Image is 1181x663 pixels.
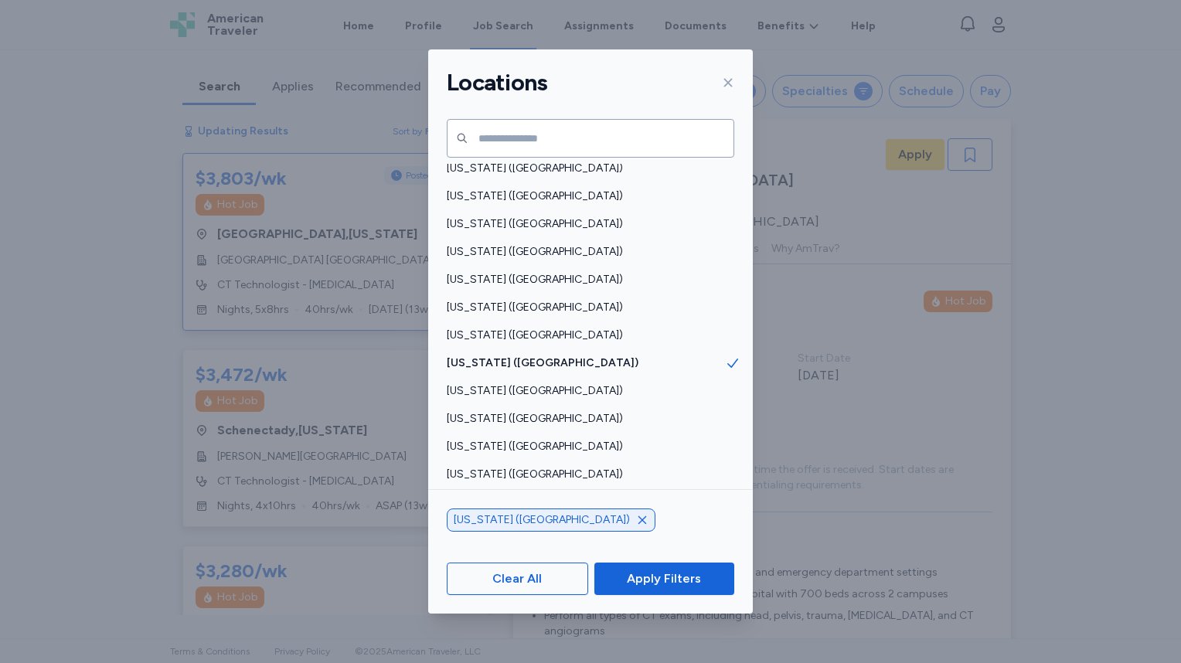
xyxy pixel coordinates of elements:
[447,467,725,482] span: [US_STATE] ([GEOGRAPHIC_DATA])
[447,355,725,371] span: [US_STATE] ([GEOGRAPHIC_DATA])
[594,563,734,595] button: Apply Filters
[447,411,725,427] span: [US_STATE] ([GEOGRAPHIC_DATA])
[447,300,725,315] span: [US_STATE] ([GEOGRAPHIC_DATA])
[447,161,725,176] span: [US_STATE] ([GEOGRAPHIC_DATA])
[447,328,725,343] span: [US_STATE] ([GEOGRAPHIC_DATA])
[447,216,725,232] span: [US_STATE] ([GEOGRAPHIC_DATA])
[627,569,701,588] span: Apply Filters
[447,68,547,97] h1: Locations
[492,569,542,588] span: Clear All
[447,189,725,204] span: [US_STATE] ([GEOGRAPHIC_DATA])
[454,512,630,528] span: [US_STATE] ([GEOGRAPHIC_DATA])
[447,563,588,595] button: Clear All
[447,272,725,287] span: [US_STATE] ([GEOGRAPHIC_DATA])
[447,244,725,260] span: [US_STATE] ([GEOGRAPHIC_DATA])
[447,383,725,399] span: [US_STATE] ([GEOGRAPHIC_DATA])
[447,439,725,454] span: [US_STATE] ([GEOGRAPHIC_DATA])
